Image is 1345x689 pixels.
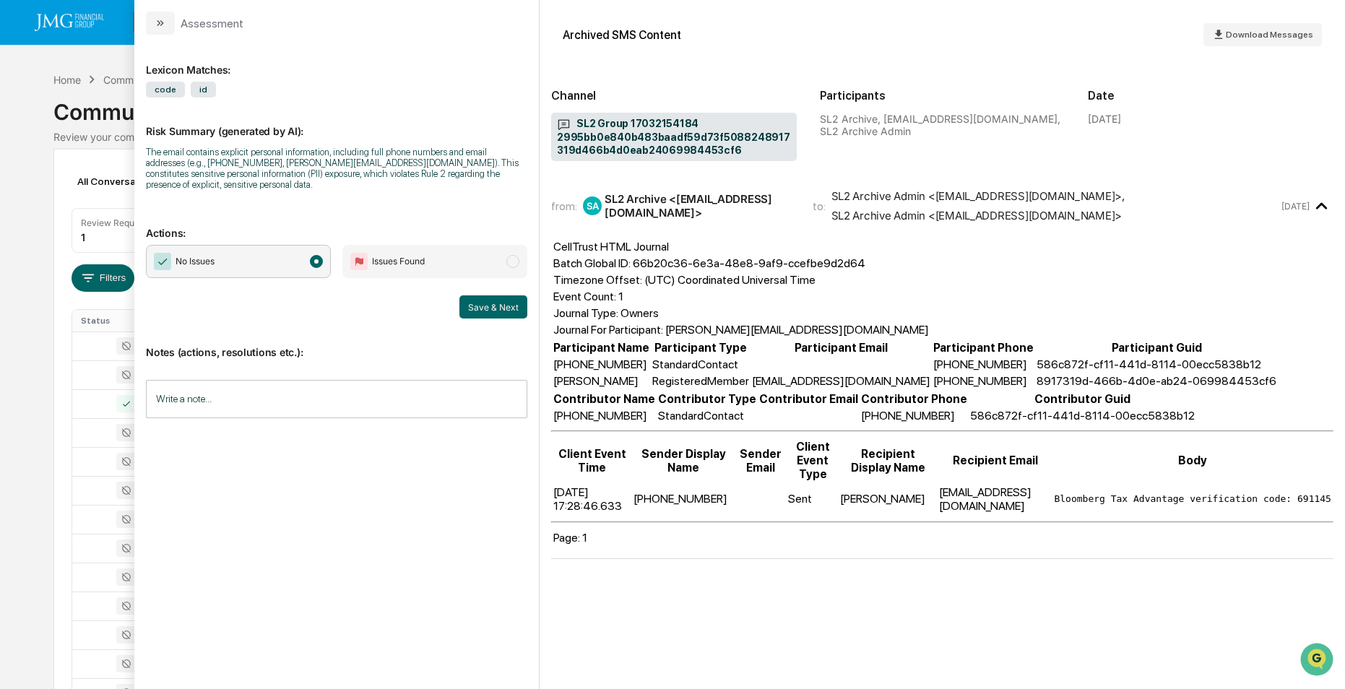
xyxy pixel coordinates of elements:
th: Contributor Name [553,391,656,407]
div: The email contains explicit personal information, including full phone numbers and email addresse... [146,147,527,190]
div: All Conversations [72,170,181,193]
td: Event Count: 1 [553,289,930,304]
td: RegisteredMember [652,373,750,389]
td: StandardContact [652,357,750,372]
td: CellTrust HTML Journal [553,239,930,254]
td: Sent [787,483,838,514]
td: 8917319d-466b-4d0e-ab24-069984453cf6 [1036,373,1277,389]
a: 🗄️Attestations [99,176,185,202]
div: Communications Archive [53,87,1291,125]
h2: Date [1088,89,1333,103]
p: Risk Summary (generated by AI): [146,108,527,137]
span: code [146,82,185,97]
td: 586c872f-cf11-441d-8114-00ecc5838b12 [1036,357,1277,372]
div: SA [583,196,602,215]
th: Status [72,310,164,331]
th: Client Event Type [787,439,838,482]
div: Lexicon Matches: [146,46,527,76]
div: 🖐️ [14,183,26,195]
td: [DATE] 17:28:46.633 [553,483,631,514]
div: Review your communication records across channels [53,131,1291,143]
div: SL2 Archive Admin <[EMAIL_ADDRESS][DOMAIN_NAME]> [831,209,1123,222]
div: Start new chat [49,110,237,125]
th: Sender Display Name [633,439,734,482]
span: Data Lookup [29,209,91,224]
div: 🔎 [14,211,26,222]
a: 🖐️Preclearance [9,176,99,202]
th: Sender Email [735,439,786,482]
div: [DATE] [1088,113,1121,125]
th: Participant Email [751,340,931,355]
img: logo [35,14,104,31]
a: 🔎Data Lookup [9,204,97,230]
span: Preclearance [29,182,93,196]
span: Download Messages [1226,30,1313,40]
div: Archived SMS Content [563,28,681,42]
div: Assessment [181,17,243,30]
time: Wednesday, September 10, 2025 at 6:10:40 PM [1281,201,1310,212]
td: [PHONE_NUMBER] [933,373,1034,389]
div: 🗄️ [105,183,116,195]
div: Review Required [81,217,150,228]
img: Checkmark [154,253,171,270]
p: How can we help? [14,30,263,53]
th: Participant Phone [933,340,1034,355]
iframe: Open customer support [1299,641,1338,680]
th: Contributor Type [657,391,757,407]
td: [EMAIL_ADDRESS][DOMAIN_NAME] [938,483,1052,514]
p: Actions: [146,209,527,239]
span: SL2 Group 17032154184 2995bb0e840b483baadf59d73f5088248917319d466b4d0eab24069984453cf6 [557,117,791,157]
th: Recipient Email [938,439,1052,482]
img: Flag [350,253,368,270]
div: SL2 Archive, [EMAIL_ADDRESS][DOMAIN_NAME], SL2 Archive Admin [820,113,1065,137]
th: Recipient Display Name [839,439,937,482]
th: Contributor Guid [969,391,1195,407]
span: id [191,82,216,97]
span: to: [813,199,826,213]
th: Client Event Time [553,439,631,482]
th: Contributor Email [758,391,859,407]
td: [PERSON_NAME] [553,373,650,389]
span: No Issues [176,254,215,269]
div: We're available if you need us! [49,125,183,136]
button: Save & Next [459,295,527,318]
td: Timezone Offset: (UTC) Coordinated Universal Time [553,272,930,287]
div: Home [53,74,81,86]
td: [PHONE_NUMBER] [860,408,968,423]
td: [PHONE_NUMBER] [633,483,734,514]
th: Participant Type [652,340,750,355]
button: Filters [72,264,134,292]
img: 1746055101610-c473b297-6a78-478c-a979-82029cc54cd1 [14,110,40,136]
pre: Bloomberg Tax Advantage verification code: 691145 [1054,493,1331,504]
th: Contributor Phone [860,391,968,407]
div: SL2 Archive <[EMAIL_ADDRESS][DOMAIN_NAME]> [605,192,795,220]
td: [PERSON_NAME] [839,483,937,514]
td: Journal For Participant: [PERSON_NAME][EMAIL_ADDRESS][DOMAIN_NAME] [553,322,930,337]
td: [PHONE_NUMBER] [553,357,650,372]
button: Download Messages [1203,23,1322,46]
th: Participant Guid [1036,340,1277,355]
div: SL2 Archive Admin <[EMAIL_ADDRESS][DOMAIN_NAME]> , [831,189,1125,203]
td: [EMAIL_ADDRESS][DOMAIN_NAME] [751,373,931,389]
p: Notes (actions, resolutions etc.): [146,329,527,358]
td: Page: 1 [553,530,588,545]
button: Start new chat [246,115,263,132]
h2: Channel [551,89,797,103]
div: 1 [81,231,85,243]
td: StandardContact [657,408,757,423]
span: Attestations [119,182,179,196]
a: Powered byPylon [102,244,175,256]
td: 586c872f-cf11-441d-8114-00ecc5838b12 [969,408,1195,423]
th: Participant Name [553,340,650,355]
h2: Participants [820,89,1065,103]
td: [PHONE_NUMBER] [933,357,1034,372]
div: Communications Archive [103,74,220,86]
span: Pylon [144,245,175,256]
th: Body [1053,439,1332,482]
td: Batch Global ID: 66b20c36-6e3a-48e8-9af9-ccefbe9d2d64 [553,256,930,271]
td: [PHONE_NUMBER] [553,408,656,423]
span: Issues Found [372,254,425,269]
td: Journal Type: Owners [553,305,930,321]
